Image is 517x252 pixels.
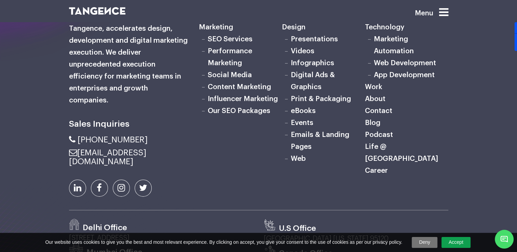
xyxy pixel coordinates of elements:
span: Our website uses cookies to give you the best and most relevant experience. By clicking on accept... [45,239,402,246]
a: eBooks [291,107,316,114]
a: Performance Marketing [208,47,252,67]
a: SEO Services [208,36,253,43]
a: Marketing Automation [374,36,414,55]
span: [PHONE_NUMBER] [78,136,148,144]
a: Contact [365,107,392,114]
span: Chat Widget [495,230,514,249]
a: Social Media [208,71,252,79]
a: [PHONE_NUMBER] [69,136,148,144]
a: Life @ [GEOGRAPHIC_DATA] [365,143,438,162]
a: [EMAIL_ADDRESS][DOMAIN_NAME] [69,149,146,166]
a: Deny [412,237,437,248]
a: Emails & Landing Pages [291,131,349,150]
img: us.svg [264,219,276,231]
a: Podcast [365,131,393,138]
a: Content Marketing [208,83,271,90]
a: Web Development [374,59,436,67]
a: Videos [291,47,314,55]
a: Presentations [291,36,338,43]
a: Blog [365,119,380,126]
a: Work [365,83,382,90]
img: Path-529.png [69,219,80,230]
a: Print & Packaging [291,95,351,102]
h6: Sales Inquiries [69,117,189,131]
h6: Technology [365,22,448,33]
a: Our SEO Packages [208,107,270,114]
h3: U.S Office [279,223,316,234]
h3: Delhi Office [83,223,127,233]
h6: Tangence, accelerates design, development and digital marketing execution. We deliver unprecedent... [69,23,189,107]
a: Influencer Marketing [208,95,278,102]
a: Web [291,155,306,162]
a: App Development [374,71,435,79]
a: Infographics [291,59,334,67]
a: Accept [441,237,471,248]
h6: Marketing [199,22,282,33]
a: Events [291,119,313,126]
a: About [365,95,385,102]
a: Career [365,167,388,174]
a: Digital Ads & Graphics [291,71,335,90]
h6: Design [282,22,365,33]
